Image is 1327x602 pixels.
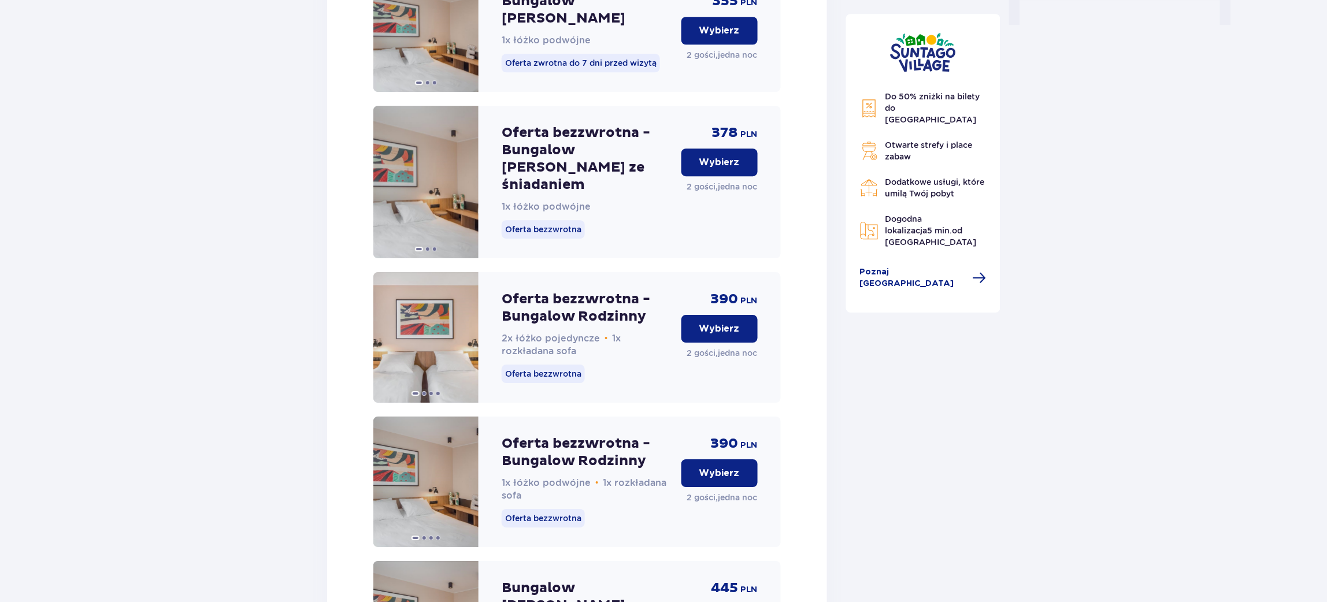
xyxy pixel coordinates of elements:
[373,272,479,403] img: Oferta bezzwrotna - Bungalow Rodzinny
[741,584,758,596] span: PLN
[741,295,758,307] span: PLN
[741,129,758,140] span: PLN
[699,322,740,335] p: Wybierz
[502,365,585,383] p: Oferta bezzwrotna
[373,106,479,258] img: Oferta bezzwrotna - Bungalow Junior King ze śniadaniem
[711,579,739,597] span: 445
[885,177,985,198] span: Dodatkowe usługi, które umilą Twój pobyt
[502,435,672,470] p: Oferta bezzwrotna - Bungalow Rodzinny
[687,347,758,359] p: 2 gości , jedna noc
[681,17,758,44] button: Wybierz
[687,181,758,192] p: 2 gości , jedna noc
[502,509,585,527] p: Oferta bezzwrotna
[373,417,479,547] img: Oferta bezzwrotna - Bungalow Rodzinny
[860,221,879,240] img: Map Icon
[681,315,758,343] button: Wybierz
[860,142,879,160] img: Grill Icon
[595,477,599,489] span: •
[741,440,758,451] span: PLN
[711,291,739,308] span: 390
[885,140,973,161] span: Otwarte strefy i place zabaw
[928,226,952,235] span: 5 min.
[860,179,879,197] img: Restaurant Icon
[502,54,660,72] p: Oferta zwrotna do 7 dni przed wizytą
[681,148,758,176] button: Wybierz
[687,492,758,503] p: 2 gości , jedna noc
[711,435,739,452] span: 390
[502,35,591,46] span: 1x łóżko podwójne
[885,92,980,124] span: Do 50% zniżki na bilety do [GEOGRAPHIC_DATA]
[605,333,608,344] span: •
[699,467,740,480] p: Wybierz
[860,266,987,289] a: Poznaj [GEOGRAPHIC_DATA]
[699,24,740,37] p: Wybierz
[712,124,739,142] span: 378
[502,201,591,212] span: 1x łóżko podwójne
[681,459,758,487] button: Wybierz
[502,477,591,488] span: 1x łóżko podwójne
[502,291,672,325] p: Oferta bezzwrotna - Bungalow Rodzinny
[860,266,966,289] span: Poznaj [GEOGRAPHIC_DATA]
[890,32,956,72] img: Suntago Village
[502,220,585,239] p: Oferta bezzwrotna
[885,214,977,247] span: Dogodna lokalizacja od [GEOGRAPHIC_DATA]
[699,156,740,169] p: Wybierz
[860,99,879,118] img: Discount Icon
[687,49,758,61] p: 2 gości , jedna noc
[502,333,600,344] span: 2x łóżko pojedyncze
[502,124,672,194] p: Oferta bezzwrotna - Bungalow [PERSON_NAME] ze śniadaniem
